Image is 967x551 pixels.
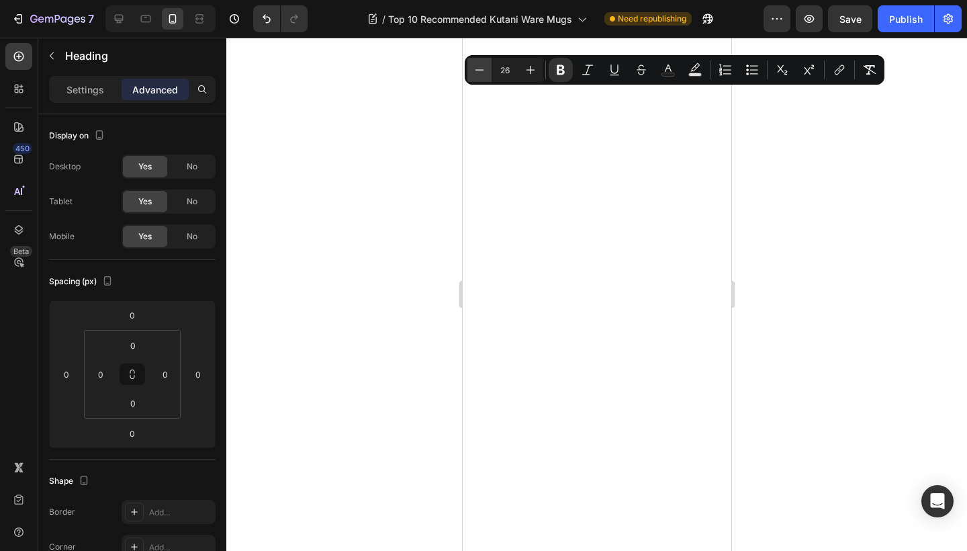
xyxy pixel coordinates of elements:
button: Publish [878,5,934,32]
input: 0 [119,305,146,325]
div: Beta [10,246,32,257]
span: Yes [138,230,152,243]
div: Publish [889,12,923,26]
span: Yes [138,161,152,173]
div: Editor contextual toolbar [465,55,884,85]
span: Save [839,13,862,25]
div: Undo/Redo [253,5,308,32]
span: Top 10 Recommended Kutani Ware Mugs [388,12,572,26]
div: Open Intercom Messenger [921,485,954,517]
input: 0px [91,364,111,384]
button: 7 [5,5,100,32]
iframe: Design area [463,38,731,551]
div: Desktop [49,161,81,173]
div: Mobile [49,230,75,243]
div: Display on [49,127,107,145]
span: Yes [138,196,152,208]
p: Advanced [132,83,178,97]
input: 0px [120,393,146,413]
span: Need republishing [618,13,686,25]
div: Spacing (px) [49,273,116,291]
span: No [187,196,197,208]
div: Shape [49,472,92,491]
span: No [187,230,197,243]
p: Settings [66,83,104,97]
button: Save [828,5,872,32]
div: Border [49,506,75,518]
input: 0 [188,364,208,384]
span: No [187,161,197,173]
div: Tablet [49,196,73,208]
input: 0 [56,364,77,384]
p: Heading [65,48,210,64]
div: Add... [149,507,212,519]
p: 7 [88,11,94,27]
input: 0px [120,335,146,355]
input: 0px [155,364,175,384]
span: / [382,12,385,26]
div: 450 [13,143,32,154]
input: 0 [119,423,146,443]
